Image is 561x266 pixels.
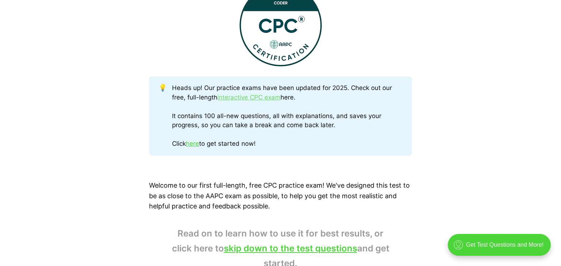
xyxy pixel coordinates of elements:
[172,83,402,149] div: Heads up! Our practice exams have been updated for 2025. Check out our free, full-length here. It...
[186,140,199,147] a: here
[224,243,357,254] a: skip down to the test questions
[149,180,412,212] p: Welcome to our first full-length, free CPC practice exam! We've designed this test to be as close...
[442,230,561,266] iframe: portal-trigger
[159,83,172,149] div: 💡
[217,94,280,101] a: interactive CPC exam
